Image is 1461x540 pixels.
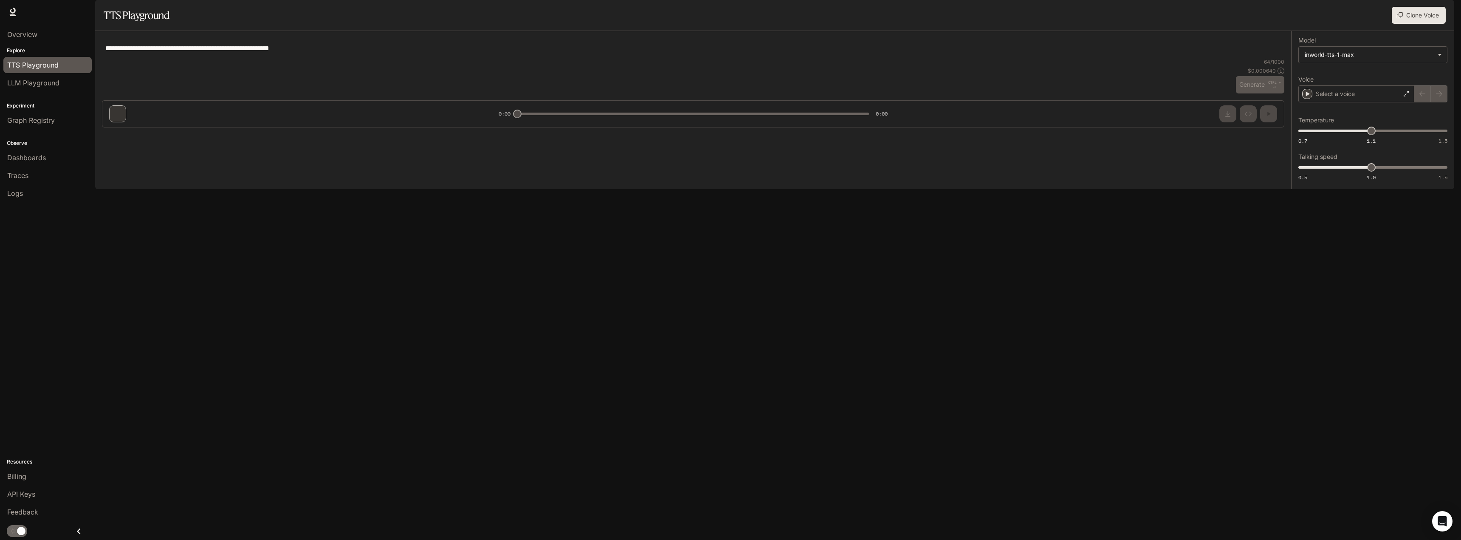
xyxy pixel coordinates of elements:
[1367,174,1376,181] span: 1.0
[1438,137,1447,144] span: 1.5
[1392,7,1446,24] button: Clone Voice
[1248,67,1276,74] p: $ 0.000640
[1305,51,1433,59] div: inworld-tts-1-max
[104,7,169,24] h1: TTS Playground
[1298,137,1307,144] span: 0.7
[1298,37,1316,43] p: Model
[1316,90,1355,98] p: Select a voice
[1298,117,1334,123] p: Temperature
[1298,174,1307,181] span: 0.5
[1264,58,1284,65] p: 64 / 1000
[1298,154,1337,160] p: Talking speed
[1367,137,1376,144] span: 1.1
[1298,76,1314,82] p: Voice
[1438,174,1447,181] span: 1.5
[1299,47,1447,63] div: inworld-tts-1-max
[1432,511,1453,532] div: Open Intercom Messenger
